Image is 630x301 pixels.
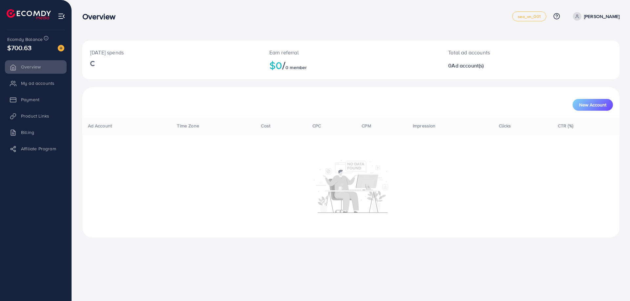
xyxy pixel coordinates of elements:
[512,11,546,21] a: sea_vn_001
[58,12,65,20] img: menu
[518,14,541,19] span: sea_vn_001
[448,48,567,56] p: Total ad accounts
[451,62,484,69] span: Ad account(s)
[58,45,64,51] img: image
[570,12,619,21] a: [PERSON_NAME]
[579,103,606,107] span: New Account
[282,58,285,73] span: /
[90,48,254,56] p: [DATE] spends
[269,59,433,71] h2: $0
[584,12,619,20] p: [PERSON_NAME]
[7,9,51,19] img: logo
[573,99,613,111] button: New Account
[7,36,43,43] span: Ecomdy Balance
[7,43,31,52] span: $700.63
[269,48,433,56] p: Earn referral
[448,63,567,69] h2: 0
[82,12,121,21] h3: Overview
[285,64,307,71] span: 0 member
